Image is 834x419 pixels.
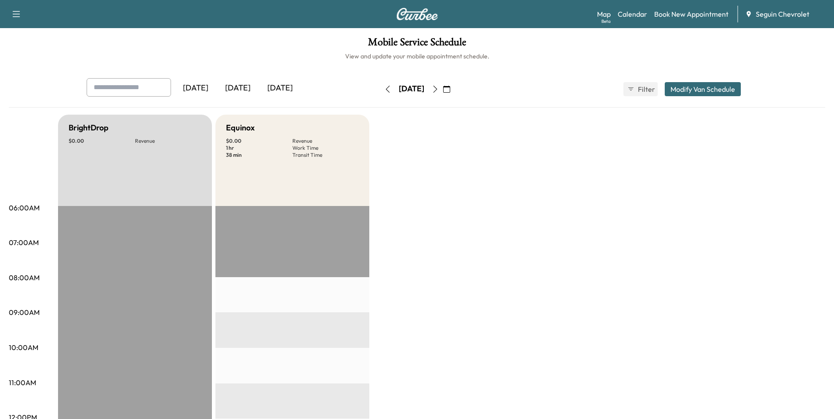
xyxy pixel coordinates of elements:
[597,9,611,19] a: MapBeta
[292,144,359,152] p: Work Time
[175,78,217,98] div: [DATE]
[9,307,40,318] p: 09:00AM
[396,8,438,20] img: Curbee Logo
[638,84,654,94] span: Filter
[9,237,39,248] p: 07:00AM
[9,202,40,213] p: 06:00AM
[9,37,825,52] h1: Mobile Service Schedule
[654,9,728,19] a: Book New Appointment
[665,82,741,96] button: Modify Van Schedule
[226,144,292,152] p: 1 hr
[135,137,201,144] p: Revenue
[217,78,259,98] div: [DATE]
[259,78,301,98] div: [DATE]
[9,272,40,283] p: 08:00AM
[226,137,292,144] p: $ 0.00
[756,9,809,19] span: Seguin Chevrolet
[69,122,109,134] h5: BrightDrop
[226,122,255,134] h5: Equinox
[618,9,647,19] a: Calendar
[399,83,424,94] div: [DATE]
[601,18,611,25] div: Beta
[226,152,292,159] p: 38 min
[69,137,135,144] p: $ 0.00
[9,342,38,353] p: 10:00AM
[623,82,658,96] button: Filter
[292,137,359,144] p: Revenue
[9,52,825,61] h6: View and update your mobile appointment schedule.
[292,152,359,159] p: Transit Time
[9,377,36,388] p: 11:00AM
